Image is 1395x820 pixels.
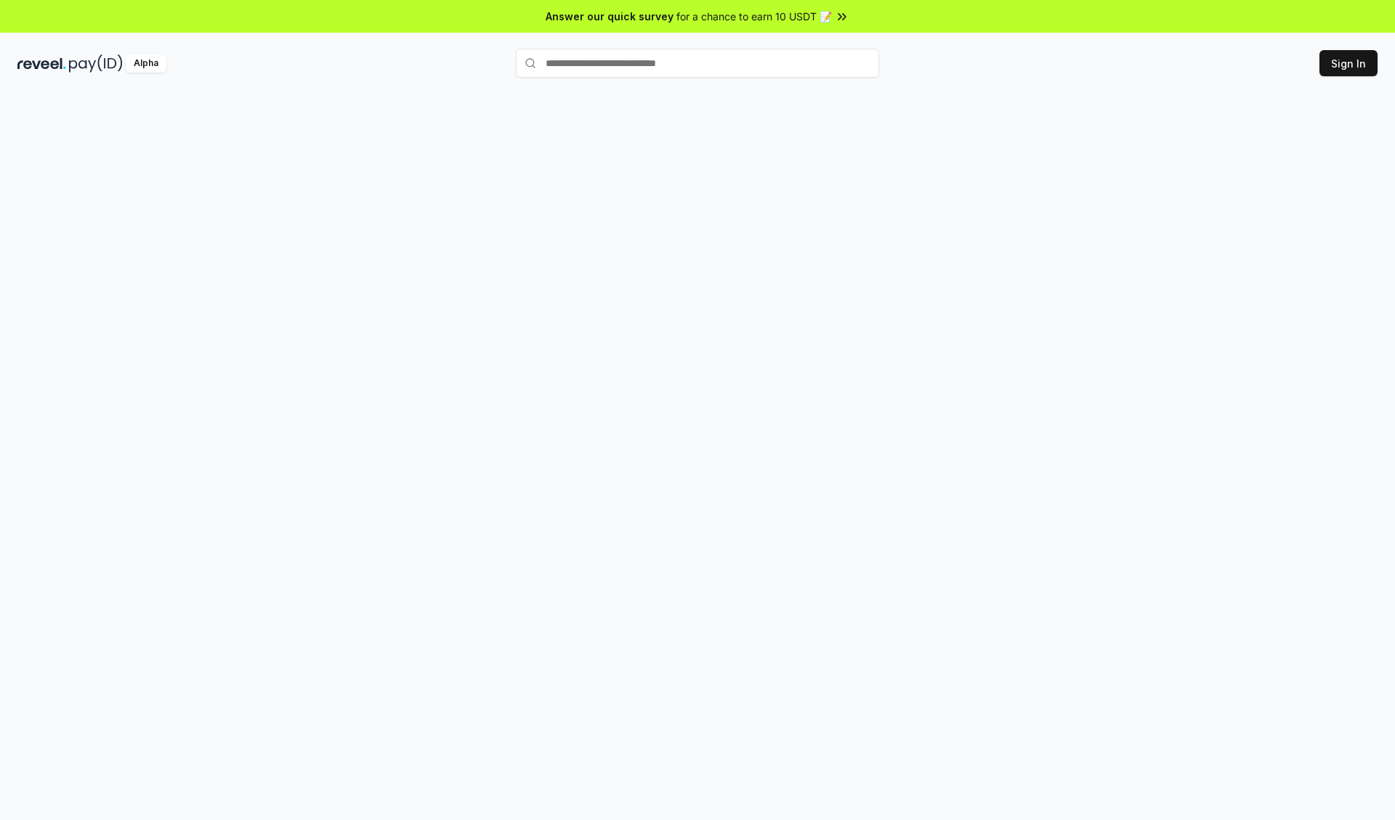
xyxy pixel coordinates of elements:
span: for a chance to earn 10 USDT 📝 [676,9,832,24]
img: reveel_dark [17,54,66,73]
div: Alpha [126,54,166,73]
button: Sign In [1319,50,1378,76]
img: pay_id [69,54,123,73]
span: Answer our quick survey [546,9,674,24]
